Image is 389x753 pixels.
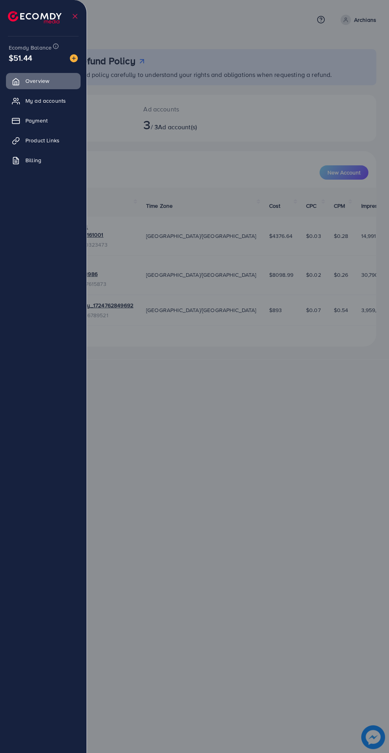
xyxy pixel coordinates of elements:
[25,97,66,105] span: My ad accounts
[9,44,52,52] span: Ecomdy Balance
[9,52,32,63] span: $51.44
[25,77,49,85] span: Overview
[25,117,48,125] span: Payment
[6,113,81,128] a: Payment
[6,152,81,168] a: Billing
[8,11,62,23] img: logo
[6,73,81,89] a: Overview
[70,54,78,62] img: image
[25,136,60,144] span: Product Links
[6,132,81,148] a: Product Links
[25,156,41,164] span: Billing
[6,93,81,109] a: My ad accounts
